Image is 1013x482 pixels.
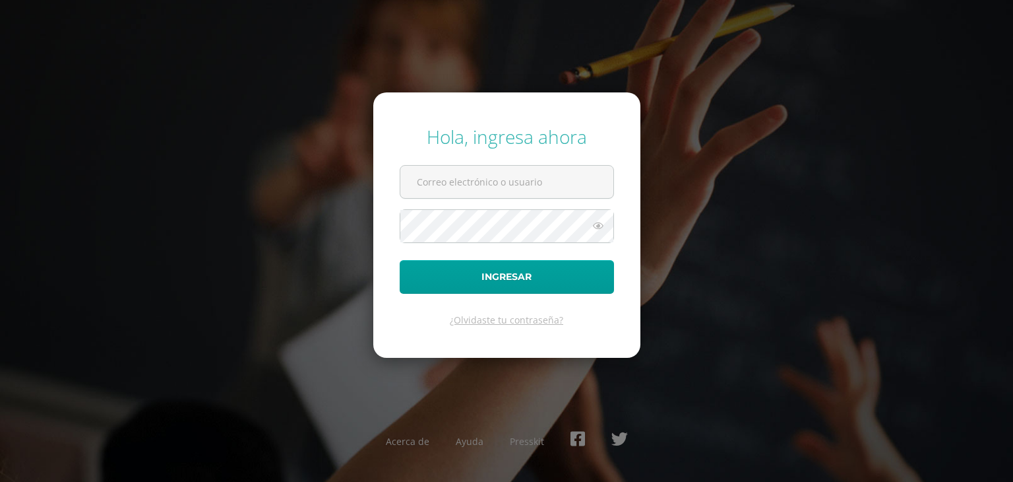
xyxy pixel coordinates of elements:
input: Correo electrónico o usuario [400,166,613,198]
a: Acerca de [386,435,429,448]
div: Hola, ingresa ahora [400,124,614,149]
a: Presskit [510,435,544,448]
button: Ingresar [400,260,614,294]
a: ¿Olvidaste tu contraseña? [450,314,563,326]
a: Ayuda [456,435,483,448]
